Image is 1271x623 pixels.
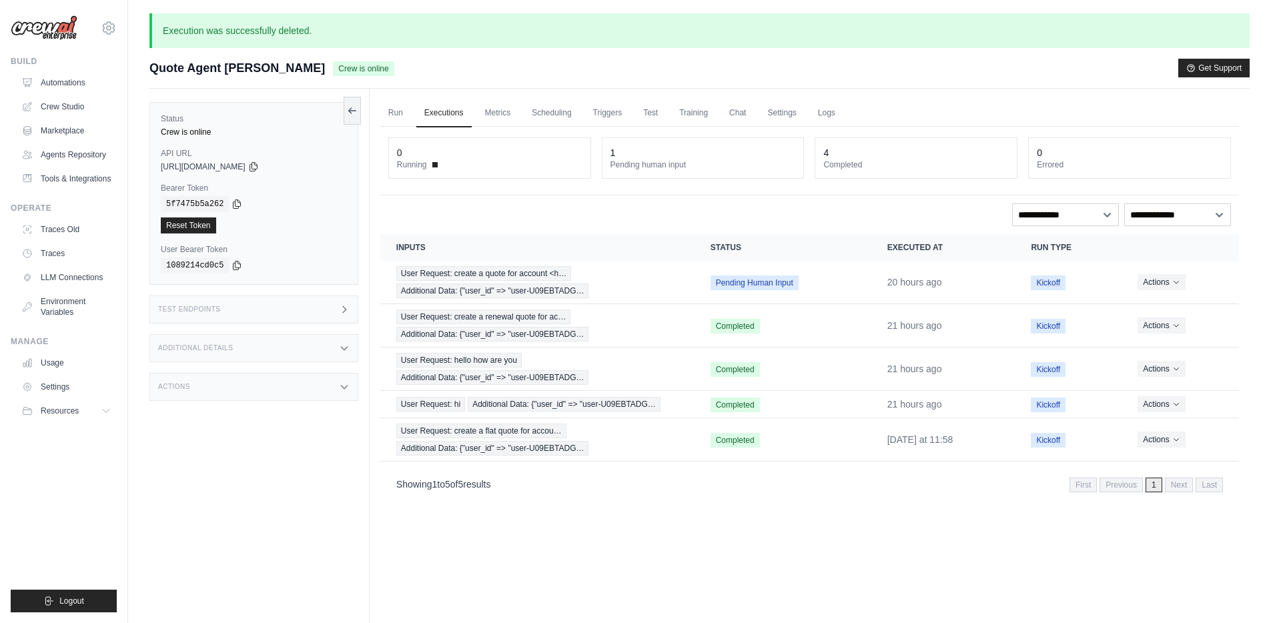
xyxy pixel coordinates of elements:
[711,362,760,377] span: Completed
[823,146,829,159] div: 4
[887,399,942,410] time: September 30, 2025 at 17:18 PDT
[759,99,804,127] a: Settings
[396,327,589,342] span: Additional Data: {"user_id" => "user-U09EBTADG…
[16,243,117,264] a: Traces
[445,479,450,490] span: 5
[380,234,695,261] th: Inputs
[161,148,347,159] label: API URL
[810,99,843,127] a: Logs
[1178,59,1250,77] button: Get Support
[11,203,117,213] div: Operate
[161,244,347,255] label: User Bearer Token
[11,56,117,67] div: Build
[16,352,117,374] a: Usage
[1138,361,1185,377] button: Actions for execution
[524,99,579,127] a: Scheduling
[711,398,760,412] span: Completed
[161,257,229,273] code: 1089214cd0c5
[161,217,216,233] a: Reset Token
[635,99,666,127] a: Test
[1146,478,1162,492] span: 1
[1037,159,1222,170] dt: Errored
[396,353,522,368] span: User Request: hello how are you
[416,99,472,127] a: Executions
[396,441,589,456] span: Additional Data: {"user_id" => "user-U09EBTADG…
[711,275,799,290] span: Pending Human Input
[396,370,589,385] span: Additional Data: {"user_id" => "user-U09EBTADG…
[1138,396,1185,412] button: Actions for execution
[161,183,347,193] label: Bearer Token
[1031,398,1066,412] span: Kickoff
[16,219,117,240] a: Traces Old
[158,383,190,391] h3: Actions
[396,353,679,385] a: View execution details for User Request
[396,266,571,281] span: User Request: create a quote for account <h…
[1031,433,1066,448] span: Kickoff
[887,434,953,445] time: September 30, 2025 at 11:58 PDT
[887,277,942,287] time: September 30, 2025 at 17:42 PDT
[1037,146,1042,159] div: 0
[1070,478,1097,492] span: First
[16,400,117,422] button: Resources
[16,120,117,141] a: Marketplace
[396,397,465,412] span: User Request: hi
[161,161,246,172] span: [URL][DOMAIN_NAME]
[149,13,1250,48] p: Execution was successfully deleted.
[11,336,117,347] div: Manage
[161,127,347,137] div: Crew is online
[397,159,427,170] span: Running
[1031,275,1066,290] span: Kickoff
[158,344,233,352] h3: Additional Details
[823,159,1009,170] dt: Completed
[1070,478,1223,492] nav: Pagination
[468,397,661,412] span: Additional Data: {"user_id" => "user-U09EBTADG…
[1165,478,1194,492] span: Next
[1138,274,1185,290] button: Actions for execution
[161,196,229,212] code: 5f7475b5a262
[1031,319,1066,334] span: Kickoff
[380,234,1239,501] section: Crew executions table
[477,99,519,127] a: Metrics
[711,433,760,448] span: Completed
[1031,362,1066,377] span: Kickoff
[671,99,716,127] a: Training
[59,596,84,606] span: Logout
[11,590,117,612] button: Logout
[887,364,942,374] time: September 30, 2025 at 17:31 PDT
[396,397,679,412] a: View execution details for User Request
[158,305,221,314] h3: Test Endpoints
[397,146,402,159] div: 0
[396,478,491,491] p: Showing to of results
[333,61,394,76] span: Crew is online
[695,234,871,261] th: Status
[11,15,77,41] img: Logo
[396,266,679,298] a: View execution details for User Request
[1196,478,1223,492] span: Last
[16,291,117,323] a: Environment Variables
[610,146,616,159] div: 1
[16,267,117,288] a: LLM Connections
[396,309,570,324] span: User Request: create a renewal quote for ac…
[161,113,347,124] label: Status
[41,406,79,416] span: Resources
[16,144,117,165] a: Agents Repository
[16,168,117,189] a: Tools & Integrations
[16,376,117,398] a: Settings
[871,234,1015,261] th: Executed at
[585,99,630,127] a: Triggers
[380,99,411,127] a: Run
[149,59,325,77] span: Quote Agent [PERSON_NAME]
[711,319,760,334] span: Completed
[1100,478,1143,492] span: Previous
[458,479,463,490] span: 5
[887,320,942,331] time: September 30, 2025 at 17:38 PDT
[16,96,117,117] a: Crew Studio
[721,99,754,127] a: Chat
[432,479,438,490] span: 1
[396,283,589,298] span: Additional Data: {"user_id" => "user-U09EBTADG…
[610,159,796,170] dt: Pending human input
[380,467,1239,501] nav: Pagination
[1015,234,1122,261] th: Run Type
[16,72,117,93] a: Automations
[396,424,566,438] span: User Request: create a flat quote for accou…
